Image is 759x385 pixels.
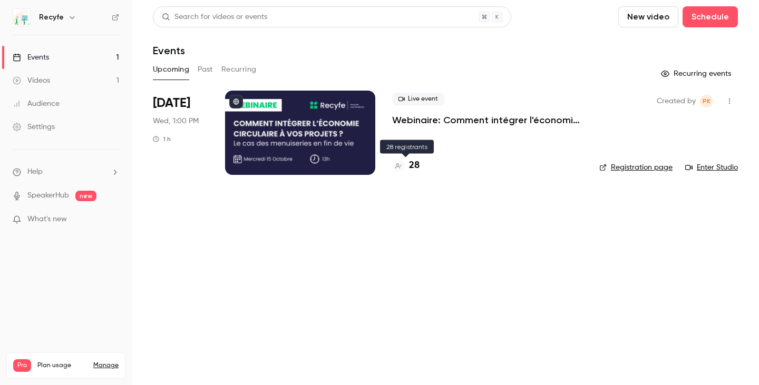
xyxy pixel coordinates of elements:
div: Search for videos or events [162,12,267,23]
h4: 28 [409,159,420,173]
a: SpeakerHub [27,190,69,201]
span: new [75,191,96,201]
div: Events [13,52,49,63]
span: Plan usage [37,361,87,370]
span: Pro [13,359,31,372]
span: [DATE] [153,95,190,112]
a: 28 [392,159,420,173]
button: New video [618,6,678,27]
a: Manage [93,361,119,370]
a: Enter Studio [685,162,738,173]
button: Recurring [221,61,257,78]
button: Recurring events [656,65,738,82]
span: Help [27,166,43,177]
span: Live event [392,93,444,105]
span: Wed, 1:00 PM [153,116,199,126]
span: What's new [27,214,67,225]
span: Created by [657,95,696,107]
li: help-dropdown-opener [13,166,119,177]
div: Oct 15 Wed, 1:00 PM (Europe/Paris) [153,91,208,175]
h6: Recyfe [39,12,64,23]
div: Audience [13,98,60,109]
a: Webinaire: Comment intégrer l'économie circulaire dans vos projets ? [392,114,582,126]
button: Past [198,61,213,78]
img: Recyfe [13,9,30,26]
h1: Events [153,44,185,57]
button: Schedule [683,6,738,27]
div: 1 h [153,135,171,143]
span: Pauline KATCHAVENDA [700,95,713,107]
button: Upcoming [153,61,189,78]
span: PK [703,95,711,107]
div: Settings [13,122,55,132]
a: Registration page [599,162,673,173]
div: Videos [13,75,50,86]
